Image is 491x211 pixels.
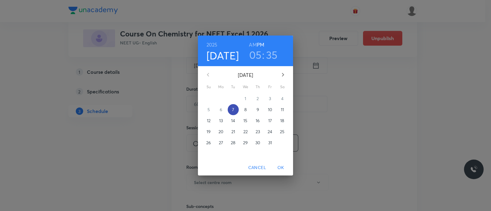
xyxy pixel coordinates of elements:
p: 24 [268,129,272,135]
h3: : [262,48,265,61]
p: 31 [268,140,272,146]
span: OK [273,164,288,171]
p: 9 [257,107,259,113]
p: 25 [280,129,284,135]
p: 15 [243,118,247,124]
button: [DATE] [207,49,239,62]
p: 30 [255,140,260,146]
p: [DATE] [215,71,276,79]
button: PM [257,40,264,49]
p: 20 [218,129,223,135]
button: 9 [252,104,263,115]
span: Fr [265,84,276,90]
button: 30 [252,137,263,148]
span: Su [203,84,214,90]
p: 10 [268,107,272,113]
p: 12 [207,118,211,124]
button: 35 [266,48,278,61]
p: 11 [281,107,284,113]
button: 7 [228,104,239,115]
button: 14 [228,115,239,126]
button: 12 [203,115,214,126]
button: 8 [240,104,251,115]
p: 7 [232,107,234,113]
button: 24 [265,126,276,137]
p: 14 [231,118,235,124]
p: 28 [231,140,235,146]
span: Mo [215,84,226,90]
p: 17 [268,118,272,124]
button: 20 [215,126,226,137]
p: 23 [256,129,260,135]
button: 27 [215,137,226,148]
button: 29 [240,137,251,148]
button: 05 [249,48,262,61]
button: Cancel [246,162,269,173]
p: 8 [244,107,247,113]
button: 17 [265,115,276,126]
span: Tu [228,84,239,90]
button: 18 [277,115,288,126]
button: AM [249,40,257,49]
p: 26 [206,140,211,146]
p: 18 [280,118,284,124]
button: 15 [240,115,251,126]
button: 19 [203,126,214,137]
button: 26 [203,137,214,148]
button: 25 [277,126,288,137]
p: 22 [243,129,248,135]
button: OK [271,162,291,173]
span: We [240,84,251,90]
p: 21 [231,129,235,135]
button: 11 [277,104,288,115]
p: 29 [243,140,248,146]
p: 16 [256,118,260,124]
span: Th [252,84,263,90]
p: 13 [219,118,223,124]
button: 21 [228,126,239,137]
button: 13 [215,115,226,126]
button: 31 [265,137,276,148]
p: 19 [207,129,211,135]
p: 27 [219,140,223,146]
button: 2025 [207,40,218,49]
button: 10 [265,104,276,115]
span: Cancel [248,164,266,171]
button: 22 [240,126,251,137]
button: 23 [252,126,263,137]
span: Sa [277,84,288,90]
button: 28 [228,137,239,148]
button: 16 [252,115,263,126]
